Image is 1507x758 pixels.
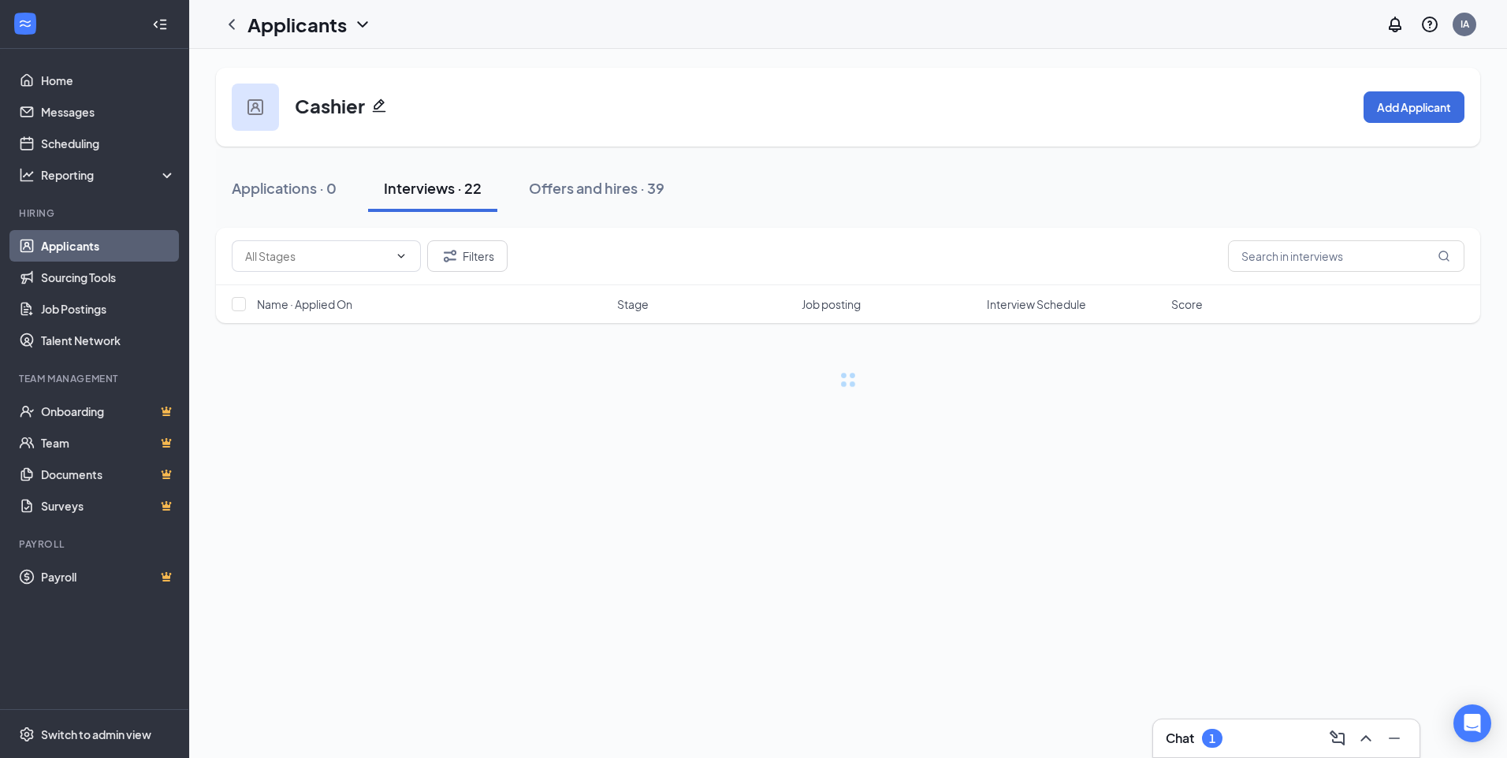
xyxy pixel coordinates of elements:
button: ChevronUp [1353,726,1379,751]
span: Interview Schedule [987,296,1086,312]
h3: Cashier [295,92,365,119]
button: Add Applicant [1364,91,1464,123]
a: Talent Network [41,325,176,356]
a: Sourcing Tools [41,262,176,293]
div: 1 [1209,732,1215,745]
button: Filter Filters [427,240,508,272]
a: PayrollCrown [41,561,176,593]
div: Reporting [41,167,177,183]
svg: Minimize [1385,729,1404,748]
h3: Chat [1166,730,1194,747]
button: Minimize [1382,726,1407,751]
a: Job Postings [41,293,176,325]
a: Home [41,65,176,96]
div: Payroll [19,537,173,551]
span: Stage [617,296,649,312]
a: SurveysCrown [41,490,176,522]
svg: WorkstreamLogo [17,16,33,32]
svg: Notifications [1386,15,1405,34]
input: Search in interviews [1228,240,1464,272]
div: Team Management [19,372,173,385]
svg: ChevronUp [1356,729,1375,748]
span: Job posting [802,296,861,312]
span: Score [1171,296,1203,312]
img: user icon [247,99,263,115]
svg: ChevronDown [353,15,372,34]
div: Interviews · 22 [384,178,482,198]
svg: Pencil [371,98,387,113]
input: All Stages [245,247,389,265]
a: DocumentsCrown [41,459,176,490]
div: Offers and hires · 39 [529,178,664,198]
svg: ChevronLeft [222,15,241,34]
div: Open Intercom Messenger [1453,704,1491,742]
div: Switch to admin view [41,726,151,742]
svg: Analysis [19,167,35,183]
svg: ComposeMessage [1328,729,1347,748]
div: IA [1460,17,1469,31]
button: ComposeMessage [1325,726,1350,751]
svg: Settings [19,726,35,742]
span: Name · Applied On [257,296,352,312]
h1: Applicants [247,11,347,38]
svg: QuestionInfo [1420,15,1439,34]
svg: Filter [441,247,460,266]
svg: MagnifyingGlass [1438,250,1450,262]
div: Applications · 0 [232,178,337,198]
svg: Collapse [152,17,168,32]
a: OnboardingCrown [41,396,176,427]
a: Applicants [41,230,176,262]
a: TeamCrown [41,427,176,459]
a: Scheduling [41,128,176,159]
svg: ChevronDown [395,250,407,262]
div: Hiring [19,206,173,220]
a: Messages [41,96,176,128]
